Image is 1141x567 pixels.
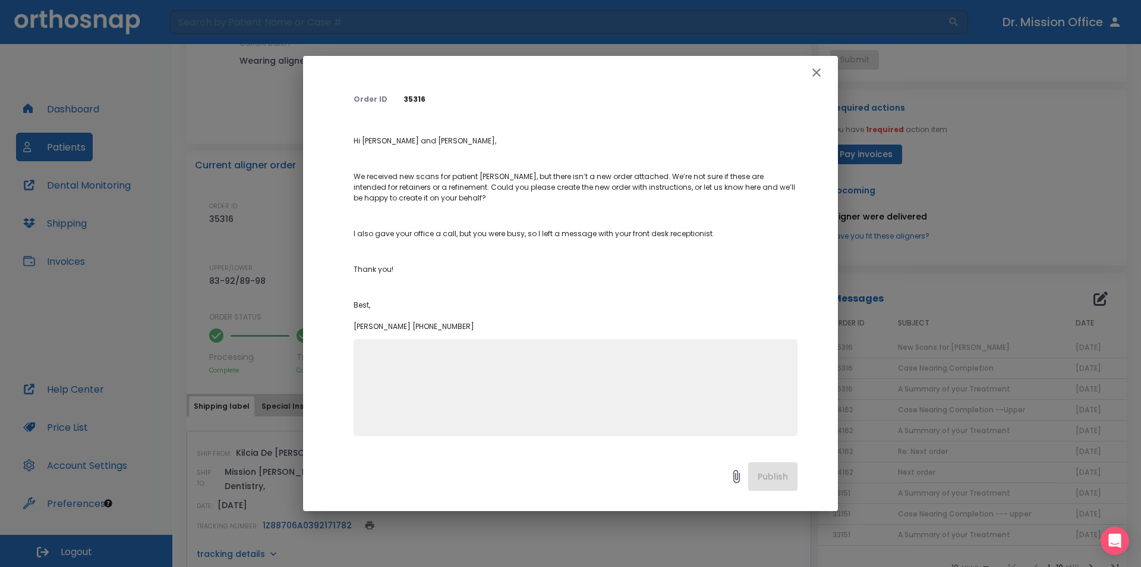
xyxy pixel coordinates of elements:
p: Order ID [354,94,389,105]
p: We received new scans for patient [PERSON_NAME], but there isn’t a new order attached. We’re not ... [354,171,798,203]
p: Thank you! [354,264,798,275]
p: Best, [PERSON_NAME] [PHONE_NUMBER] [354,300,798,332]
p: 35316 [404,94,798,105]
p: I also gave your office a call, but you were busy, so I left a message with your front desk recep... [354,228,798,239]
div: Open Intercom Messenger [1101,527,1129,555]
p: Hi [PERSON_NAME] and [PERSON_NAME], [354,136,798,146]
